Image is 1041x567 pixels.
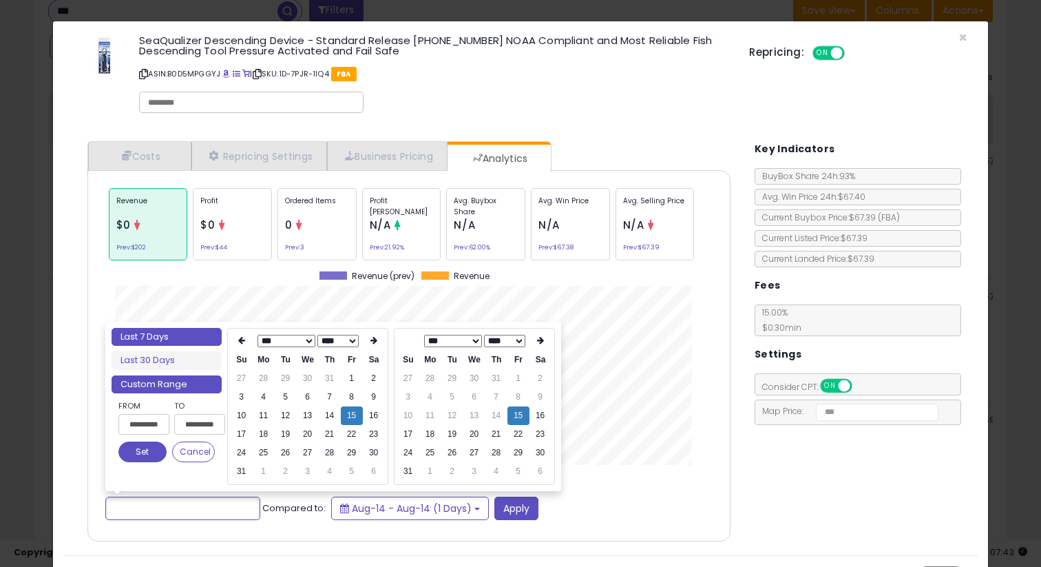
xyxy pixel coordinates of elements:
span: $0.30 min [755,322,801,333]
td: 10 [231,406,253,425]
td: 6 [363,462,385,481]
p: Ordered Items [285,196,349,216]
td: 22 [341,425,363,444]
li: Last 7 Days [112,328,222,347]
td: 24 [397,444,419,462]
td: 27 [397,369,419,388]
td: 3 [397,388,419,406]
td: 23 [529,425,551,444]
td: 2 [529,369,551,388]
th: Tu [275,351,297,369]
td: 23 [363,425,385,444]
a: Costs [88,142,191,170]
td: 19 [441,425,463,444]
span: Consider CPT: [755,381,870,393]
td: 6 [297,388,319,406]
span: Revenue (prev) [352,271,414,281]
th: Th [485,351,507,369]
td: 15 [341,406,363,425]
td: 25 [419,444,441,462]
li: Last 30 Days [112,351,222,370]
span: N/A [370,218,391,232]
td: 29 [341,444,363,462]
a: Business Pricing [327,142,448,170]
p: ASIN: B0D5MPGGYJ | SKU: 1D-7PJR-1IQ4 [139,63,728,85]
td: 14 [319,406,341,425]
img: 41I8MzXVmzL._SL60_.jpg [84,35,125,76]
th: Sa [529,351,551,369]
td: 28 [253,369,275,388]
td: 30 [463,369,485,388]
td: 6 [463,388,485,406]
td: 27 [463,444,485,462]
li: Custom Range [112,375,222,394]
td: 21 [485,425,507,444]
button: Set [118,442,167,462]
a: All offer listings [233,68,240,79]
td: 13 [297,406,319,425]
td: 12 [441,406,463,425]
span: Current Buybox Price: [755,212,900,223]
td: 20 [297,425,319,444]
th: Fr [341,351,363,369]
td: 18 [253,425,275,444]
td: 28 [485,444,507,462]
td: 5 [275,388,297,406]
span: Current Landed Price: $67.39 [755,253,874,265]
th: Tu [441,351,463,369]
span: BuyBox Share 24h: 93% [755,170,855,182]
td: 9 [529,388,551,406]
td: 14 [485,406,507,425]
td: 31 [231,462,253,481]
p: Profit [PERSON_NAME] [370,196,434,216]
p: Avg. Selling Price [623,196,687,216]
span: N/A [623,218,644,232]
td: 15 [507,406,529,425]
span: 0 [285,218,293,232]
td: 4 [319,462,341,481]
small: Prev: 21.92% [370,245,404,249]
td: 12 [275,406,297,425]
td: 31 [319,369,341,388]
td: 27 [231,369,253,388]
span: × [958,28,967,48]
td: 4 [253,388,275,406]
span: Avg. Win Price 24h: $67.40 [755,191,865,203]
td: 16 [529,406,551,425]
td: 19 [275,425,297,444]
td: 1 [253,462,275,481]
td: 31 [397,462,419,481]
td: 5 [341,462,363,481]
label: To [174,399,215,413]
td: 20 [463,425,485,444]
td: 26 [441,444,463,462]
td: 29 [441,369,463,388]
a: Your listing only [242,68,250,79]
span: ON [821,380,839,392]
td: 1 [507,369,529,388]
td: 28 [319,444,341,462]
td: 7 [485,388,507,406]
td: 3 [463,462,485,481]
td: 22 [507,425,529,444]
small: Prev: $67.39 [623,245,660,249]
td: 1 [419,462,441,481]
span: ON [814,48,831,59]
small: Prev: 3 [285,245,304,249]
p: Avg. Win Price [538,196,602,216]
td: 30 [363,444,385,462]
span: FBA [331,67,357,81]
td: 10 [397,406,419,425]
td: 7 [319,388,341,406]
td: 27 [297,444,319,462]
td: 28 [419,369,441,388]
span: Revenue [454,271,490,281]
span: N/A [454,218,475,232]
h5: Repricing: [749,47,804,58]
span: $67.39 [849,212,900,223]
td: 3 [297,462,319,481]
p: Avg. Buybox Share [454,196,518,216]
td: 29 [275,369,297,388]
span: $0 [200,218,215,232]
span: Aug-14 - Aug-14 (1 Days) [352,502,472,515]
